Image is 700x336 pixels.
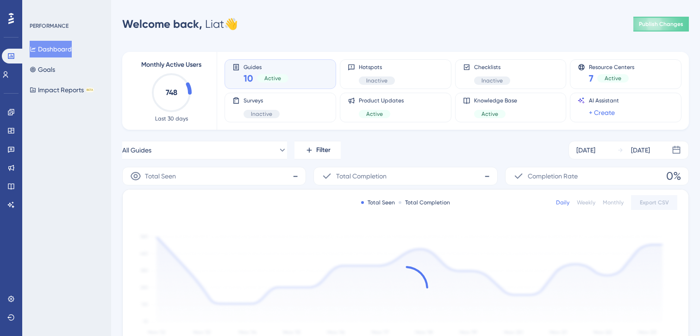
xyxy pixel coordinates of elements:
[556,199,569,206] div: Daily
[244,63,288,70] span: Guides
[244,72,253,85] span: 10
[631,145,650,156] div: [DATE]
[528,171,578,182] span: Completion Rate
[293,169,298,184] span: -
[589,107,615,118] a: + Create
[359,63,395,71] span: Hotspots
[399,199,450,206] div: Total Completion
[30,22,69,30] div: PERFORMANCE
[361,199,395,206] div: Total Seen
[631,195,677,210] button: Export CSV
[251,110,272,118] span: Inactive
[86,88,94,92] div: BETA
[122,17,202,31] span: Welcome back,
[589,63,634,70] span: Resource Centers
[294,141,341,159] button: Filter
[244,97,280,104] span: Surveys
[576,145,595,156] div: [DATE]
[639,20,683,28] span: Publish Changes
[366,110,383,118] span: Active
[316,145,331,156] span: Filter
[30,41,72,57] button: Dashboard
[359,97,404,104] span: Product Updates
[605,75,621,82] span: Active
[122,145,151,156] span: All Guides
[166,88,177,97] text: 748
[122,141,287,159] button: All Guides
[633,17,689,32] button: Publish Changes
[481,77,503,84] span: Inactive
[484,169,490,184] span: -
[366,77,387,84] span: Inactive
[30,82,94,98] button: Impact ReportsBETA
[577,199,595,206] div: Weekly
[336,171,387,182] span: Total Completion
[155,115,188,122] span: Last 30 days
[481,110,498,118] span: Active
[122,17,238,32] div: Liat 👋
[145,171,176,182] span: Total Seen
[603,199,624,206] div: Monthly
[589,97,619,104] span: AI Assistant
[589,72,594,85] span: 7
[30,61,55,78] button: Goals
[474,97,517,104] span: Knowledge Base
[666,169,681,184] span: 0%
[474,63,510,71] span: Checklists
[141,59,201,70] span: Monthly Active Users
[640,199,669,206] span: Export CSV
[264,75,281,82] span: Active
